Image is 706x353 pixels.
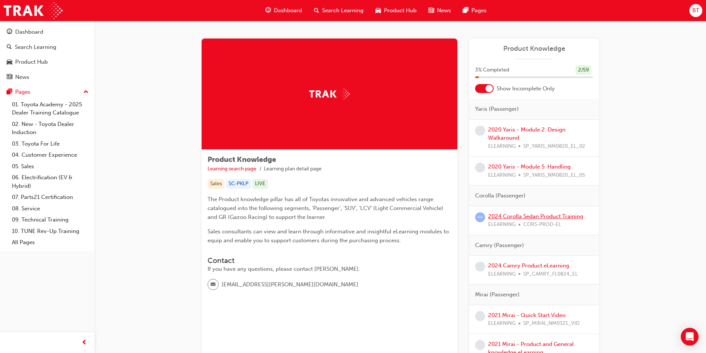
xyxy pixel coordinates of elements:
a: Learning search page [208,166,256,172]
span: ELEARNING [488,142,516,151]
a: guage-iconDashboard [259,3,308,18]
img: Trak [4,2,63,19]
span: ELEARNING [488,319,516,328]
div: Sales [208,179,225,189]
span: [EMAIL_ADDRESS][PERSON_NAME][DOMAIN_NAME] [222,280,358,289]
div: Open Intercom Messenger [681,328,699,346]
span: Corolla (Passenger) [475,192,526,200]
span: learningRecordVerb_NONE-icon [475,262,485,272]
span: Sales consultants can view and learn through informative and insightful eLearning modules to equi... [208,228,450,244]
span: ELEARNING [488,220,516,229]
span: The Product knowledge pillar has all of Toyotas innovative and advanced vehicles range catalogued... [208,196,445,220]
button: Pages [3,85,92,99]
span: pages-icon [463,6,468,15]
span: learningRecordVerb_NONE-icon [475,311,485,321]
span: up-icon [83,87,89,97]
a: 2021 Mirai - Quick Start Video [488,312,566,319]
div: 2 / 59 [576,65,591,75]
a: 03. Toyota For Life [9,138,92,150]
span: SP_CAMRY_FL0824_EL [523,270,578,279]
a: All Pages [9,237,92,248]
button: BT [689,4,702,17]
a: 04. Customer Experience [9,149,92,161]
a: car-iconProduct Hub [369,3,422,18]
a: 08. Service [9,203,92,214]
span: learningRecordVerb_NONE-icon [475,340,485,350]
a: 2020 Yaris - Module 5: Handling [488,163,571,170]
img: Trak [309,88,350,100]
span: pages-icon [7,89,12,96]
span: learningRecordVerb_NONE-icon [475,126,485,136]
a: 05. Sales [9,161,92,172]
span: guage-icon [7,29,12,36]
span: Mirai (Passenger) [475,290,520,299]
span: 3 % Completed [475,66,509,74]
span: News [437,6,451,15]
div: LIVE [252,179,268,189]
span: Show Incomplete Only [497,84,555,93]
span: car-icon [375,6,381,15]
span: Pages [471,6,487,15]
a: 2020 Yaris - Module 2: Design Walkaround [488,126,566,141]
span: SP_YARIS_NM0820_EL_05 [523,171,585,180]
span: news-icon [428,6,434,15]
a: 2024 Camry Product eLearning [488,262,569,269]
span: prev-icon [82,338,87,347]
a: 01. Toyota Academy - 2025 Dealer Training Catalogue [9,99,92,119]
span: learningRecordVerb_ATTEMPT-icon [475,212,485,222]
a: Product Knowledge [475,44,593,53]
a: Product Hub [3,55,92,69]
span: Product Knowledge [208,155,276,164]
span: Camry (Passenger) [475,241,524,250]
span: Product Hub [384,6,417,15]
a: Search Learning [3,40,92,54]
span: news-icon [7,74,12,81]
a: News [3,70,92,84]
a: news-iconNews [422,3,457,18]
a: 02. New - Toyota Dealer Induction [9,119,92,138]
span: Dashboard [274,6,302,15]
span: guage-icon [265,6,271,15]
h3: Contact [208,256,451,265]
a: 06. Electrification (EV & Hybrid) [9,172,92,192]
a: 2024 Corolla Sedan Product Training [488,213,583,220]
button: DashboardSearch LearningProduct HubNews [3,24,92,85]
div: Dashboard [15,28,43,36]
div: SC-PKLP [226,179,251,189]
span: SP_MIRAI_NM0321_VID [523,319,580,328]
span: search-icon [7,44,12,51]
a: search-iconSearch Learning [308,3,369,18]
span: ELEARNING [488,270,516,279]
span: ELEARNING [488,171,516,180]
span: SP_YARIS_NM0820_EL_02 [523,142,585,151]
span: car-icon [7,59,12,66]
div: Product Hub [15,58,48,66]
span: Yaris (Passenger) [475,105,519,113]
span: BT [692,6,699,15]
span: CORS-PROD-EL [523,220,561,229]
span: learningRecordVerb_NONE-icon [475,163,485,173]
span: email-icon [211,280,216,290]
a: 09. Technical Training [9,214,92,226]
a: Dashboard [3,25,92,39]
span: Search Learning [322,6,364,15]
a: pages-iconPages [457,3,493,18]
a: 07. Parts21 Certification [9,192,92,203]
li: Learning plan detail page [264,165,322,173]
div: Search Learning [15,43,56,51]
a: 10. TUNE Rev-Up Training [9,226,92,237]
div: Pages [15,88,30,96]
div: If you have any questions, please contact [PERSON_NAME]. [208,265,451,273]
div: News [15,73,29,81]
span: search-icon [314,6,319,15]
